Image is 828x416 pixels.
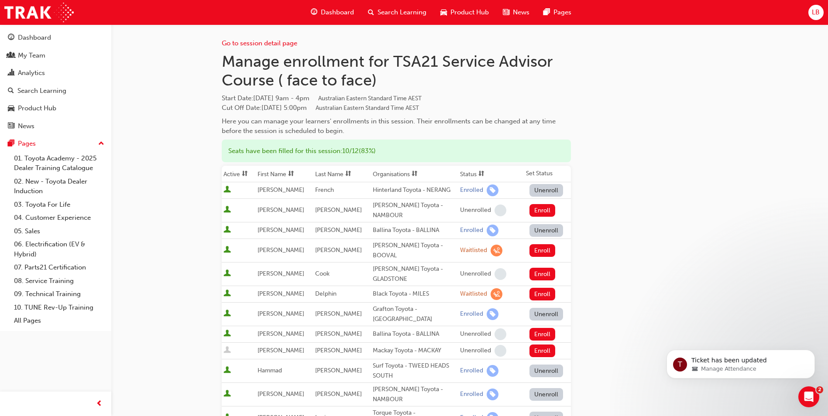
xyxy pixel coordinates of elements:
div: News [18,121,34,131]
a: 09. Technical Training [10,287,108,301]
div: Enrolled [460,226,483,235]
th: Toggle SortBy [256,166,313,182]
div: [PERSON_NAME] Toyota - NAMBOUR [373,201,457,220]
span: [PERSON_NAME] [258,347,304,354]
span: prev-icon [96,399,103,409]
iframe: Intercom live chat [798,386,819,407]
span: User is active [223,290,231,298]
span: learningRecordVerb_ENROLL-icon [487,365,498,377]
span: Pages [553,7,571,17]
span: guage-icon [311,7,317,18]
div: Unenrolled [460,270,491,278]
a: 08. Service Training [10,274,108,288]
th: Toggle SortBy [222,166,256,182]
div: Hinterland Toyota - NERANG [373,185,457,195]
button: Pages [3,136,108,152]
button: Enroll [529,268,556,280]
a: car-iconProduct Hub [433,3,496,21]
span: people-icon [8,52,14,60]
span: [PERSON_NAME] [315,226,362,234]
img: Trak [4,3,74,22]
button: Enroll [529,244,556,257]
a: 02. New - Toyota Dealer Induction [10,175,108,198]
span: User is inactive [223,346,231,355]
button: Unenroll [529,308,563,321]
span: news-icon [503,7,509,18]
div: Black Toyota - MILES [373,289,457,299]
span: LB [812,7,820,17]
span: Start Date : [222,93,571,103]
span: pages-icon [8,140,14,148]
span: learningRecordVerb_ENROLL-icon [487,308,498,320]
span: learningRecordVerb_ENROLL-icon [487,225,498,236]
span: [PERSON_NAME] [258,206,304,214]
a: pages-iconPages [536,3,578,21]
button: LB [808,5,824,20]
button: Enroll [529,288,556,300]
span: User is active [223,226,231,235]
span: learningRecordVerb_ENROLL-icon [487,389,498,400]
span: chart-icon [8,69,14,77]
th: Toggle SortBy [371,166,458,182]
div: Pages [18,139,36,149]
span: User is active [223,390,231,399]
span: Australian Eastern Standard Time AEST [318,95,422,102]
a: News [3,118,108,134]
span: [PERSON_NAME] [258,390,304,398]
a: 03. Toyota For Life [10,198,108,211]
a: All Pages [10,314,108,327]
div: Enrolled [460,367,483,375]
span: learningRecordVerb_NONE-icon [495,345,506,357]
button: Unenroll [529,365,563,377]
th: Set Status [524,166,571,182]
span: search-icon [368,7,374,18]
button: Unenroll [529,184,563,197]
div: Ballina Toyota - BALLINA [373,225,457,235]
span: Delphin [315,290,337,297]
a: 06. Electrification (EV & Hybrid) [10,238,108,261]
span: up-icon [98,138,104,150]
a: search-iconSearch Learning [361,3,433,21]
a: Product Hub [3,100,108,116]
span: Cook [315,270,330,277]
span: pages-icon [543,7,550,18]
div: Here you can manage your learners' enrollments in this session. Their enrollments can be changed ... [222,116,571,136]
span: news-icon [8,123,14,130]
div: Unenrolled [460,330,491,338]
div: Grafton Toyota - [GEOGRAPHIC_DATA] [373,304,457,324]
span: [PERSON_NAME] [258,186,304,194]
a: Analytics [3,65,108,81]
button: Enroll [529,344,556,357]
button: DashboardMy TeamAnalyticsSearch LearningProduct HubNews [3,28,108,136]
span: 2 [816,386,823,393]
span: guage-icon [8,34,14,42]
button: Unenroll [529,388,563,401]
span: Cut Off Date : [DATE] 5:00pm [222,104,419,112]
div: Dashboard [18,33,51,43]
span: Hammad [258,367,282,374]
div: Analytics [18,68,45,78]
span: [PERSON_NAME] [315,206,362,214]
h1: Manage enrollment for TSA21 Service Advisor Course ( face to face) [222,52,571,90]
span: Australian Eastern Standard Time AEST [316,104,419,112]
span: French [315,186,334,194]
span: learningRecordVerb_ENROLL-icon [487,184,498,196]
div: Surf Toyota - TWEED HEADS SOUTH [373,361,457,381]
span: User is active [223,246,231,255]
span: [PERSON_NAME] [315,246,362,254]
span: sorting-icon [345,170,351,178]
span: User is active [223,366,231,375]
div: Search Learning [17,86,66,96]
button: Unenroll [529,224,563,237]
iframe: Intercom notifications message [653,331,828,392]
span: learningRecordVerb_NONE-icon [495,328,506,340]
span: search-icon [8,87,14,95]
th: Toggle SortBy [458,166,524,182]
span: User is active [223,330,231,338]
span: Dashboard [321,7,354,17]
a: 01. Toyota Academy - 2025 Dealer Training Catalogue [10,152,108,175]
